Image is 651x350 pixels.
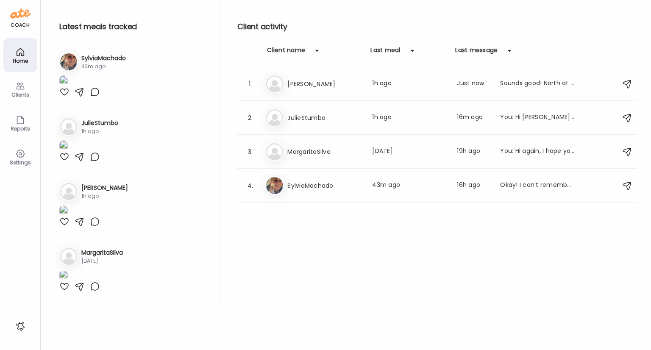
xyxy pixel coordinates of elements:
h3: [PERSON_NAME] [287,79,362,89]
div: 2. [245,113,255,123]
img: bg-avatar-default.svg [266,75,283,92]
img: avatars%2FVBwEX9hVEbPuxMVYfgq7x3k1PRC3 [60,53,77,70]
div: 43m ago [81,63,126,70]
h3: JulieStumbo [81,119,118,128]
h3: MargaritaSilva [81,248,123,257]
img: avatars%2FVBwEX9hVEbPuxMVYfgq7x3k1PRC3 [266,177,283,194]
img: bg-avatar-default.svg [60,118,77,135]
img: bg-avatar-default.svg [60,183,77,200]
div: 43m ago [372,181,447,191]
img: images%2FocI5OfXZsrdPYcQnGY0UN6SVSGF3%2FHJjxO5SsPW6Vd4RkYCQP%2Fj9qbz0j4mvEEvoBV4HWl_1080 [59,140,68,152]
div: Client name [267,46,305,59]
div: Settings [5,160,36,165]
h3: [PERSON_NAME] [81,183,128,192]
img: images%2FvtllBHExoaSQXcaKlRThABOz2Au1%2FebGr0hmqJpjb8AZM8nM0%2FCCTkfWwcdVKzK63AmKYg_1080 [59,270,68,281]
div: 3. [245,147,255,157]
div: Clients [5,92,36,97]
img: bg-avatar-default.svg [266,143,283,160]
img: images%2FVBwEX9hVEbPuxMVYfgq7x3k1PRC3%2F3KFlESjb0oVkkNdqlJbd%2Fqqc4bseUNTN121mzXDrT_1080 [59,75,68,87]
div: 16m ago [457,113,490,123]
div: 1h ago [81,192,128,200]
div: 1. [245,79,255,89]
div: Just now [457,79,490,89]
h3: SylviaMachado [287,181,362,191]
h2: Latest meals tracked [59,20,206,33]
div: 19h ago [457,147,490,157]
div: Home [5,58,36,64]
img: bg-avatar-default.svg [266,109,283,126]
div: Sounds good! North at 9, Par-Q and pictures! [500,79,575,89]
div: [DATE] [372,147,447,157]
div: 1h ago [372,113,447,123]
div: Last message [455,46,498,59]
img: bg-avatar-default.svg [60,248,77,265]
h3: SylviaMachado [81,54,126,63]
h3: MargaritaSilva [287,147,362,157]
img: ate [10,7,31,20]
div: You: Hi again, I hope your son is okay! [DATE] won’t work as I will be meeting with another parti... [500,147,575,157]
div: 16h ago [457,181,490,191]
div: Okay! I can’t remember what date we are supposed to meet! So we meet every few weeks? Are they sp... [500,181,575,191]
img: images%2FFQQfap2T8bVhaN5fESsE7h2Eq3V2%2FelHRfEviL3DzNfQFdGm5%2F6XjmGmPfXJKMR26Pp7CE_1080 [59,205,68,217]
h2: Client activity [237,20,637,33]
div: 4. [245,181,255,191]
div: coach [11,22,30,29]
div: 1h ago [81,128,118,135]
div: You: Hi [PERSON_NAME], I'll see you at 11 this morning at the North Y for our first coaching sess... [500,113,575,123]
div: Last meal [370,46,400,59]
div: [DATE] [81,257,123,265]
div: Reports [5,126,36,131]
div: 1h ago [372,79,447,89]
h3: JulieStumbo [287,113,362,123]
